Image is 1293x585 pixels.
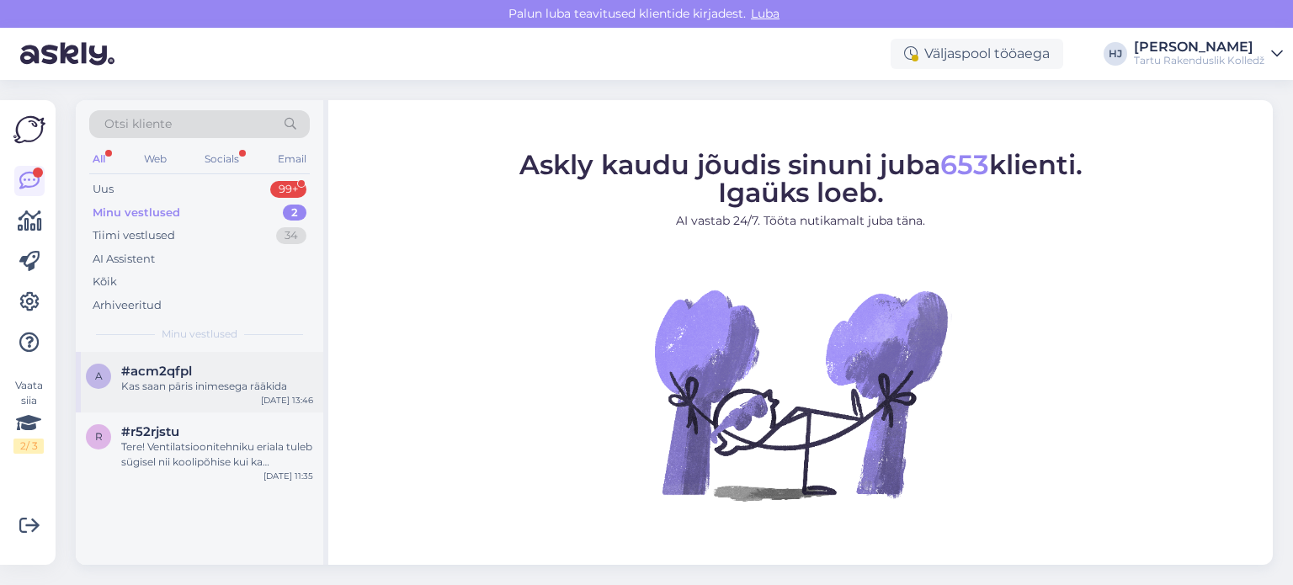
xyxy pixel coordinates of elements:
img: No Chat active [649,242,952,545]
div: [DATE] 11:35 [263,470,313,482]
span: #r52rjstu [121,424,179,439]
div: Tere! Ventilatsioonitehniku eriala tuleb sügisel nii koolipõhise kui ka töökohapõhise õppena. [121,439,313,470]
div: Uus [93,181,114,198]
div: 99+ [270,181,306,198]
div: Väljaspool tööaega [891,39,1063,69]
div: Vaata siia [13,378,44,454]
div: HJ [1104,42,1127,66]
span: Minu vestlused [162,327,237,342]
span: Luba [746,6,785,21]
div: All [89,148,109,170]
div: [DATE] 13:46 [261,394,313,407]
div: Kas saan päris inimesega rääkida [121,379,313,394]
a: [PERSON_NAME]Tartu Rakenduslik Kolledž [1134,40,1283,67]
p: AI vastab 24/7. Tööta nutikamalt juba täna. [519,211,1083,229]
div: 2 [283,205,306,221]
div: Tiimi vestlused [93,227,175,244]
div: [PERSON_NAME] [1134,40,1264,54]
div: Minu vestlused [93,205,180,221]
img: Askly Logo [13,114,45,146]
div: 34 [276,227,306,244]
span: Otsi kliente [104,115,172,133]
div: Kõik [93,274,117,290]
span: a [95,370,103,382]
span: r [95,430,103,443]
div: Email [274,148,310,170]
span: #acm2qfpl [121,364,192,379]
div: 2 / 3 [13,439,44,454]
div: Web [141,148,170,170]
span: Askly kaudu jõudis sinuni juba klienti. Igaüks loeb. [519,147,1083,208]
div: AI Assistent [93,251,155,268]
div: Tartu Rakenduslik Kolledž [1134,54,1264,67]
div: Socials [201,148,242,170]
span: 653 [940,147,989,180]
div: Arhiveeritud [93,297,162,314]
